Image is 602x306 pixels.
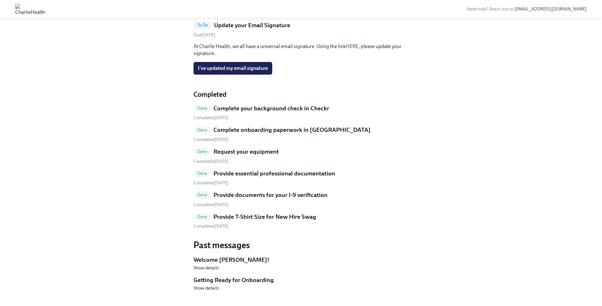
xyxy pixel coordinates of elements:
span: Tuesday, July 29th 2025, 1:25 pm [193,115,229,120]
span: Need help? Reach out to [467,6,587,12]
img: CharlieHealth [15,4,45,14]
span: Done [193,214,211,219]
span: Done [193,128,211,132]
span: Wednesday, July 30th 2025, 9:01 am [193,223,229,229]
a: [EMAIL_ADDRESS][DOMAIN_NAME] [514,6,587,12]
a: DoneProvide T-Shirt Size for New Hire Swag Completed[DATE] [193,213,408,229]
span: Done [193,106,211,111]
h5: Provide documents for your I-9 verification [213,191,328,199]
h4: Completed [193,90,408,99]
span: Done [193,149,211,154]
span: Done [193,171,211,176]
p: At Charlie Health, we all have a universal email signature. Using the link , please update your s... [193,43,408,57]
span: Tuesday, August 5th 2025, 11:49 am [193,137,229,142]
h5: Complete your background check in Checkr [213,104,329,113]
a: DoneProvide documents for your I-9 verification Completed[DATE] [193,191,408,208]
h5: Welcome [PERSON_NAME]! [193,256,408,264]
h5: Update your Email Signature [214,21,290,29]
button: Show details [193,285,219,291]
span: I've updated my email signature [198,65,268,71]
a: HERE [346,43,359,49]
span: Tuesday, July 29th 2025, 1:26 pm [193,159,229,164]
h3: Past messages [193,239,408,251]
span: Thursday, July 31st 2025, 9:34 am [193,180,229,186]
h5: Provide T-Shirt Size for New Hire Swag [213,213,316,221]
h5: Getting Ready for Onboarding [193,276,408,284]
a: DoneProvide essential professional documentation Completed[DATE] [193,169,408,186]
h5: Request your equipment [213,148,279,156]
a: DoneComplete your background check in Checkr Completed[DATE] [193,104,408,121]
h5: Provide essential professional documentation [213,169,335,178]
a: DoneComplete onboarding paperwork in [GEOGRAPHIC_DATA] Completed[DATE] [193,126,408,143]
button: I've updated my email signature [193,62,272,75]
span: Done [193,193,211,197]
a: DoneRequest your equipment Completed[DATE] [193,148,408,164]
h5: Complete onboarding paperwork in [GEOGRAPHIC_DATA] [213,126,371,134]
a: To DoUpdate your Email SignatureDue[DATE] [193,21,408,38]
span: To Do [193,23,212,28]
span: Thursday, July 31st 2025, 9:24 am [193,202,229,207]
span: Saturday, August 16th 2025, 9:00 am [193,32,215,38]
button: Show details [193,265,219,271]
